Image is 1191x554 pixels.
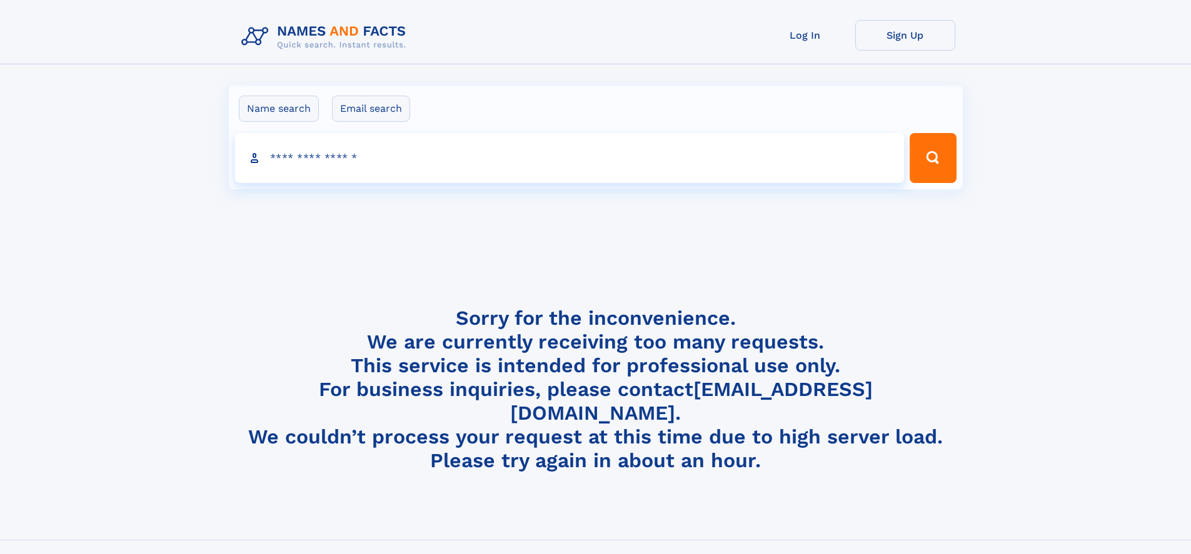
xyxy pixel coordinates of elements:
[510,377,873,425] a: [EMAIL_ADDRESS][DOMAIN_NAME]
[239,96,319,122] label: Name search
[235,133,905,183] input: search input
[755,20,855,51] a: Log In
[236,20,416,54] img: Logo Names and Facts
[236,306,955,473] h4: Sorry for the inconvenience. We are currently receiving too many requests. This service is intend...
[855,20,955,51] a: Sign Up
[910,133,956,183] button: Search Button
[332,96,410,122] label: Email search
